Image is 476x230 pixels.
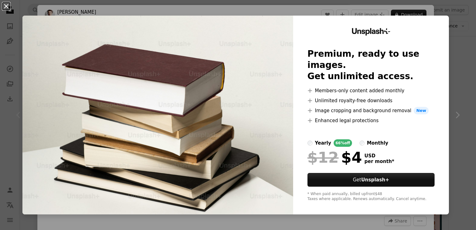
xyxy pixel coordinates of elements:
[307,87,435,94] li: Members-only content added monthly
[334,139,352,147] div: 66% off
[367,139,388,147] div: monthly
[307,117,435,124] li: Enhanced legal protections
[307,48,435,82] h2: Premium, ready to use images. Get unlimited access.
[361,177,389,183] strong: Unsplash+
[359,141,364,146] input: monthly
[414,107,429,114] span: New
[307,149,339,165] span: $12
[315,139,331,147] div: yearly
[307,173,435,187] button: GetUnsplash+
[364,153,394,159] span: USD
[364,159,394,164] span: per month *
[307,107,435,114] li: Image cropping and background removal
[307,149,362,165] div: $4
[307,97,435,104] li: Unlimited royalty-free downloads
[307,141,312,146] input: yearly66%off
[307,192,435,202] div: * When paid annually, billed upfront $48 Taxes where applicable. Renews automatically. Cancel any...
